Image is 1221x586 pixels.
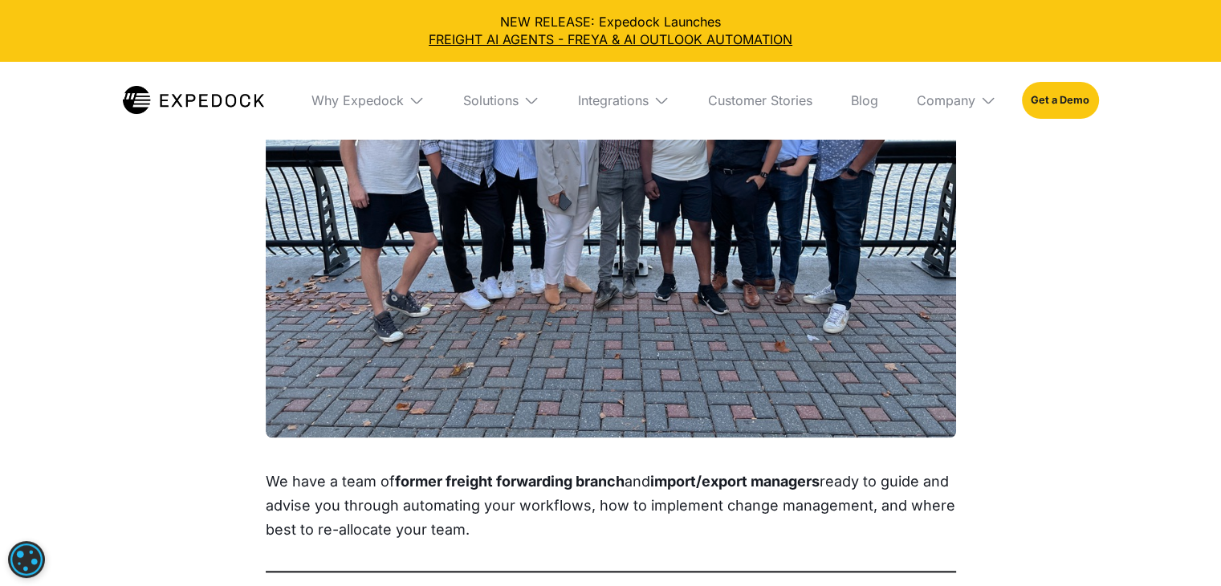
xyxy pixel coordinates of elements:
div: Why Expedock [311,92,404,108]
div: Solutions [450,62,552,139]
a: Customer Stories [695,62,825,139]
strong: import/export managers [650,473,820,490]
div: Integrations [578,92,649,108]
a: Blog [838,62,891,139]
div: Company [904,62,1009,139]
a: Get a Demo [1022,82,1098,119]
div: Why Expedock [299,62,438,139]
strong: former freight forwarding branch [395,473,625,490]
div: Company [917,92,975,108]
div: Integrations [565,62,682,139]
div: NEW RELEASE: Expedock Launches [13,13,1208,49]
iframe: Chat Widget [954,413,1221,586]
a: FREIGHT AI AGENTS - FREYA & AI OUTLOOK AUTOMATION [13,31,1208,48]
p: We have a team of and ready to guide and advise you through automating your workflows, how to imp... [266,470,956,542]
div: Solutions [463,92,519,108]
